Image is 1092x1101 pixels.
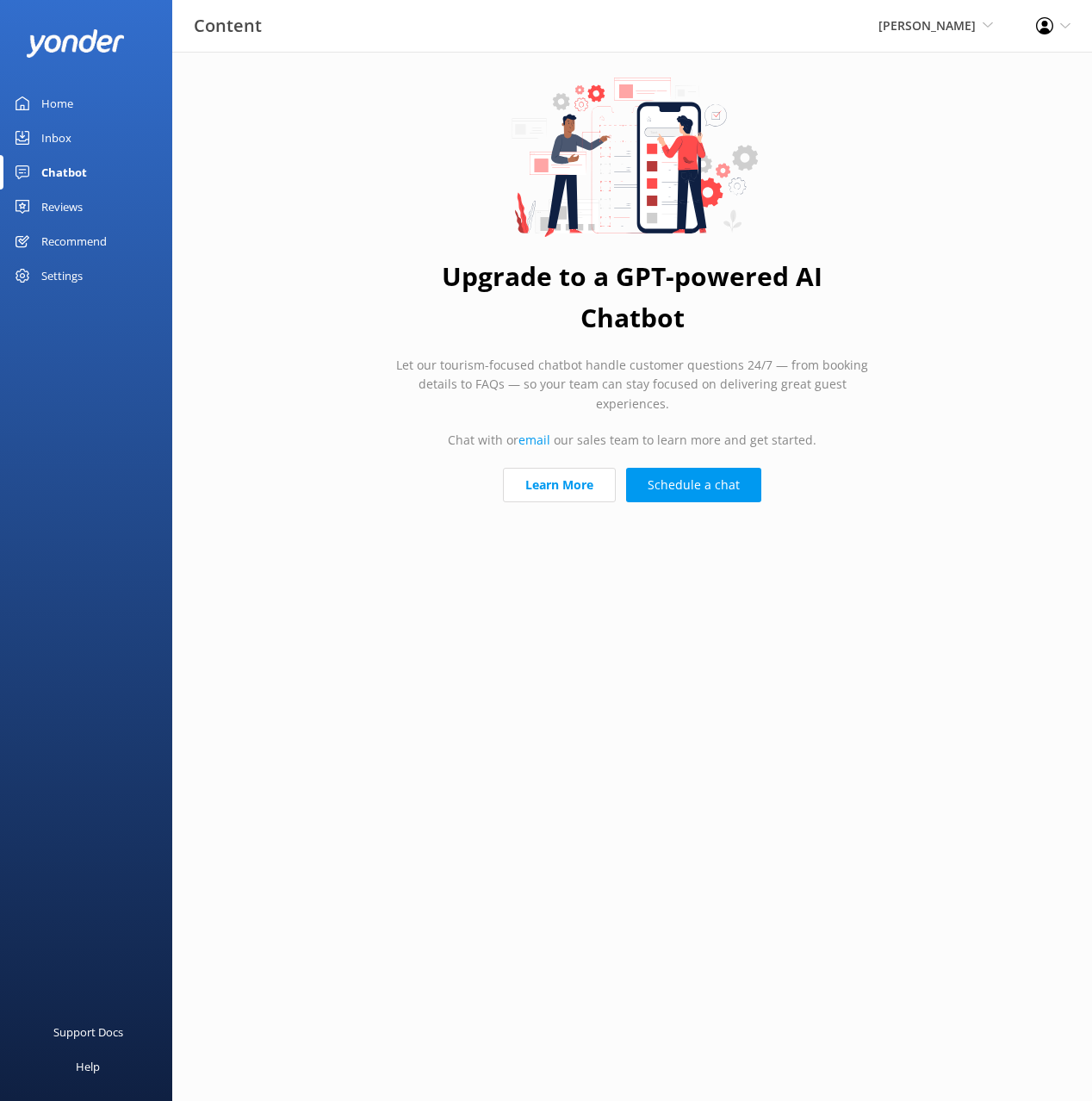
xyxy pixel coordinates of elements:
a: Schedule a chat [626,468,761,502]
div: Chatbot [41,155,87,190]
a: Learn More [503,468,616,502]
p: Let our tourism-focused chatbot handle customer questions 24/7 — from booking details to FAQs — s... [394,356,870,414]
div: Home [41,86,73,121]
img: yonder-white-logo.png [26,29,125,58]
div: Inbox [41,121,71,155]
div: Support Docs [53,1015,123,1049]
h1: Upgrade to a GPT-powered AI Chatbot [394,256,870,339]
h3: Content [194,12,262,40]
span: [PERSON_NAME] [878,17,976,34]
div: Reviews [41,190,83,224]
div: Help [76,1049,100,1084]
p: Chat with or our sales team to learn more and get started. [448,431,816,450]
a: email [518,432,550,448]
div: Settings [41,258,83,293]
div: Recommend [41,224,107,258]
